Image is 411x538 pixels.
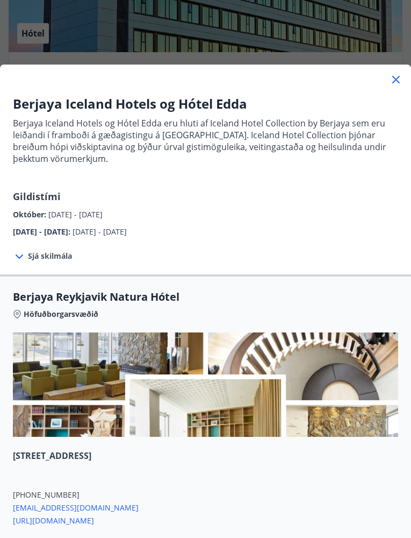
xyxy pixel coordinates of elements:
span: [DATE] - [DATE] : [13,226,73,237]
span: [STREET_ADDRESS] [13,450,398,462]
span: Október : [13,209,48,220]
span: [PHONE_NUMBER] [13,490,398,500]
span: [EMAIL_ADDRESS][DOMAIN_NAME] [13,500,398,513]
span: Berjaya Reykjavik Natura Hótel [13,289,398,305]
span: [URL][DOMAIN_NAME] [13,513,398,526]
span: [DATE] - [DATE] [48,209,103,220]
p: Berjaya Iceland Hotels og Hótel Edda eru hluti af Iceland Hotel Collection by Berjaya sem eru lei... [13,117,398,165]
span: Sjá skilmála [28,251,72,261]
span: Gildistími [13,190,61,203]
span: [DATE] - [DATE] [73,226,127,237]
span: Höfuðborgarsvæðið [24,309,98,320]
h3: Berjaya Iceland Hotels og Hótel Edda [13,95,398,113]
